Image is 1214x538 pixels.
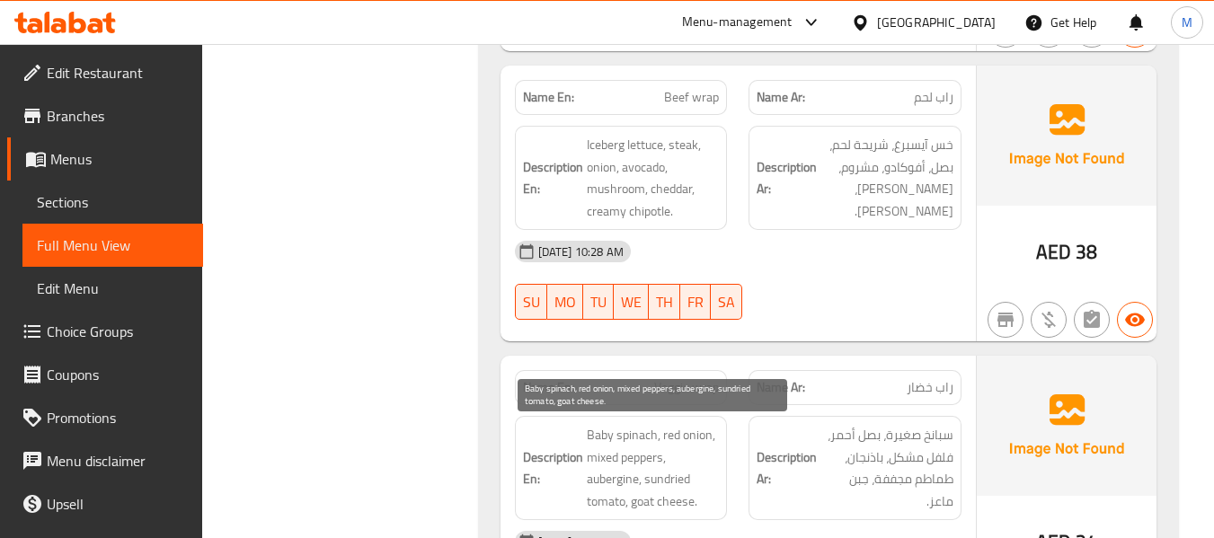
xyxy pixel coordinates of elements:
[7,51,203,94] a: Edit Restaurant
[757,156,817,200] strong: Description Ar:
[590,289,607,315] span: TU
[1031,302,1067,338] button: Purchased item
[7,396,203,439] a: Promotions
[1117,302,1153,338] button: Available
[22,224,203,267] a: Full Menu View
[718,289,735,315] span: SA
[820,424,953,512] span: سبانخ صغيرة، بصل أحمر، فلفل مشكل، باذنجان، طماطم مجففة، جبن ماعز.
[47,62,189,84] span: Edit Restaurant
[907,378,953,397] span: راب خضار
[687,289,704,315] span: FR
[523,378,574,397] strong: Name En:
[37,234,189,256] span: Full Menu View
[7,353,203,396] a: Coupons
[7,439,203,482] a: Menu disclaimer
[7,482,203,525] a: Upsell
[47,493,189,515] span: Upsell
[977,66,1156,206] img: Ae5nvW7+0k+MAAAAAElFTkSuQmCC
[50,148,189,170] span: Menus
[47,364,189,385] span: Coupons
[587,134,720,222] span: Iceberg lettuce, steak, onion, avocado, mushroom, cheddar, creamy chipotle.
[47,407,189,428] span: Promotions
[523,446,583,490] strong: Description En:
[37,191,189,213] span: Sections
[649,284,680,320] button: TH
[7,137,203,181] a: Menus
[587,424,720,512] span: Baby spinach, red onion, mixed peppers, aubergine, sundried tomato, goat cheese.
[757,88,805,107] strong: Name Ar:
[37,278,189,299] span: Edit Menu
[531,243,631,260] span: [DATE] 10:28 AM
[1074,302,1110,338] button: Not has choices
[988,302,1023,338] button: Not branch specific item
[583,284,614,320] button: TU
[554,289,576,315] span: MO
[523,289,540,315] span: SU
[523,88,574,107] strong: Name En:
[914,88,953,107] span: راب لحم
[47,321,189,342] span: Choice Groups
[757,446,817,490] strong: Description Ar:
[22,181,203,224] a: Sections
[547,284,583,320] button: MO
[680,284,711,320] button: FR
[757,378,805,397] strong: Name Ar:
[656,289,673,315] span: TH
[47,450,189,472] span: Menu disclaimer
[621,289,642,315] span: WE
[515,284,547,320] button: SU
[654,378,719,397] span: Veggie wrap
[1036,234,1071,269] span: AED
[1182,13,1192,32] span: M
[664,88,719,107] span: Beef wrap
[7,310,203,353] a: Choice Groups
[820,134,953,222] span: خس آيسبرغ، شريحة لحم، بصل، أفوكادو، مشروم، جبن شيدر، شيبوتلي كريمي.
[47,105,189,127] span: Branches
[7,94,203,137] a: Branches
[877,13,996,32] div: [GEOGRAPHIC_DATA]
[614,284,649,320] button: WE
[682,12,793,33] div: Menu-management
[711,284,742,320] button: SA
[977,356,1156,496] img: Ae5nvW7+0k+MAAAAAElFTkSuQmCC
[523,156,583,200] strong: Description En:
[1076,234,1097,269] span: 38
[22,267,203,310] a: Edit Menu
